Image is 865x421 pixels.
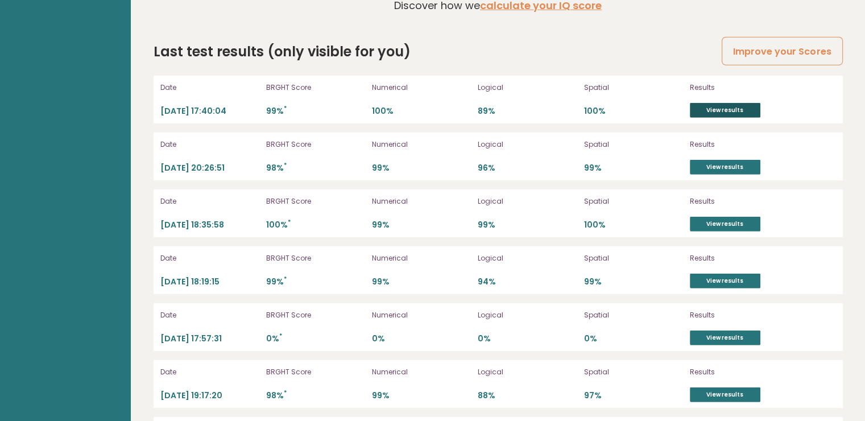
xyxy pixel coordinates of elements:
p: 98% [266,163,365,174]
p: Numerical [372,310,471,320]
p: 94% [478,276,577,287]
p: 99% [372,390,471,401]
p: BRGHT Score [266,310,365,320]
p: 99% [372,163,471,174]
p: 0% [266,333,365,344]
p: 0% [478,333,577,344]
p: 99% [266,106,365,117]
p: Logical [478,310,577,320]
p: Logical [478,196,577,207]
a: View results [690,387,760,402]
p: 97% [584,390,683,401]
p: 89% [478,106,577,117]
p: 100% [266,220,365,230]
p: 88% [478,390,577,401]
p: Spatial [584,310,683,320]
p: 99% [372,220,471,230]
p: BRGHT Score [266,253,365,263]
p: Date [160,367,259,377]
p: Results [690,253,809,263]
p: BRGHT Score [266,196,365,207]
p: Spatial [584,196,683,207]
a: View results [690,274,760,288]
p: 100% [584,106,683,117]
p: Spatial [584,367,683,377]
p: 0% [584,333,683,344]
p: Spatial [584,253,683,263]
a: View results [690,331,760,345]
p: Date [160,253,259,263]
a: View results [690,160,760,175]
p: 99% [584,276,683,287]
p: Numerical [372,367,471,377]
a: View results [690,217,760,232]
p: Logical [478,253,577,263]
p: Numerical [372,139,471,150]
p: Results [690,196,809,207]
p: Numerical [372,196,471,207]
p: Results [690,82,809,93]
p: [DATE] 17:57:31 [160,333,259,344]
p: [DATE] 20:26:51 [160,163,259,174]
p: 98% [266,390,365,401]
p: 99% [266,276,365,287]
p: Logical [478,139,577,150]
p: Results [690,310,809,320]
p: 100% [584,220,683,230]
p: Date [160,310,259,320]
p: 99% [584,163,683,174]
p: Logical [478,367,577,377]
p: Numerical [372,82,471,93]
p: 99% [372,276,471,287]
p: Spatial [584,82,683,93]
p: [DATE] 19:17:20 [160,390,259,401]
p: Spatial [584,139,683,150]
p: 96% [478,163,577,174]
p: 0% [372,333,471,344]
p: Date [160,82,259,93]
p: [DATE] 18:35:58 [160,220,259,230]
p: BRGHT Score [266,139,365,150]
p: BRGHT Score [266,82,365,93]
a: View results [690,103,760,118]
p: Date [160,196,259,207]
p: Numerical [372,253,471,263]
p: BRGHT Score [266,367,365,377]
p: 99% [478,220,577,230]
p: Results [690,139,809,150]
p: 100% [372,106,471,117]
p: [DATE] 17:40:04 [160,106,259,117]
p: [DATE] 18:19:15 [160,276,259,287]
h2: Last test results (only visible for you) [154,42,411,62]
p: Date [160,139,259,150]
p: Results [690,367,809,377]
a: Improve your Scores [722,37,842,66]
p: Logical [478,82,577,93]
